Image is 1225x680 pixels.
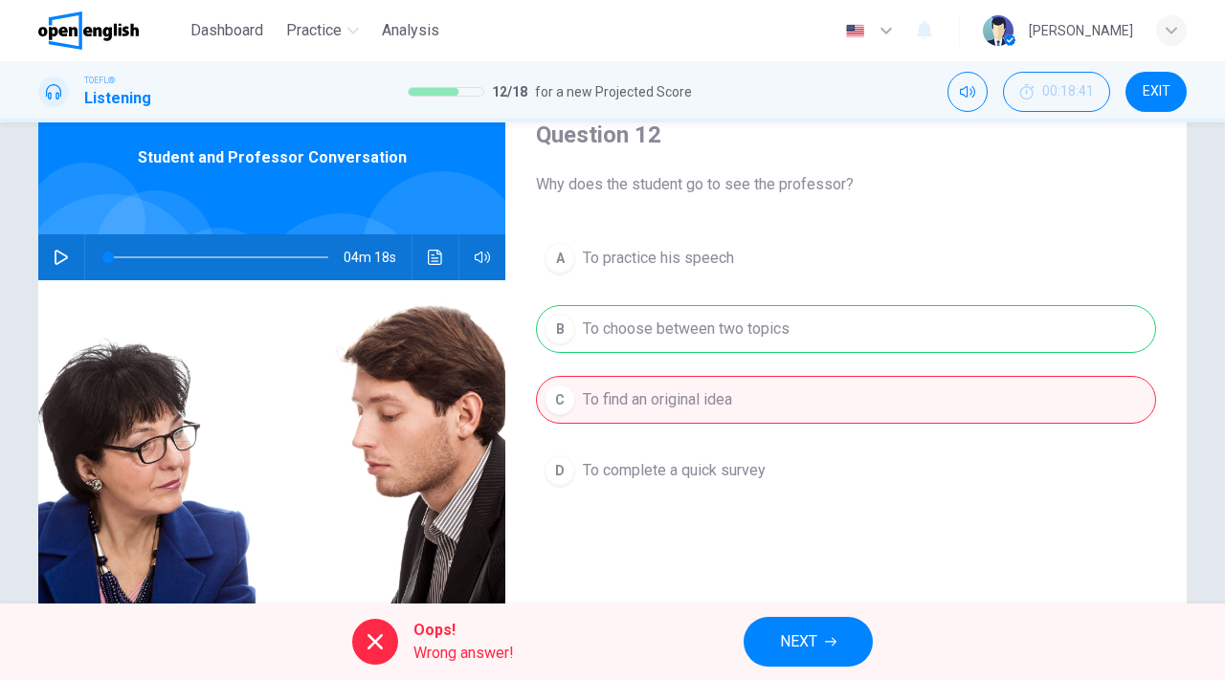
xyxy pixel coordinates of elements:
div: Mute [947,72,988,112]
button: Practice [278,13,367,48]
span: 04m 18s [344,234,412,280]
button: EXIT [1125,72,1187,112]
button: 00:18:41 [1003,72,1110,112]
img: Profile picture [983,15,1013,46]
span: for a new Projected Score [535,80,692,103]
h1: Listening [84,87,151,110]
span: Oops! [413,619,514,642]
div: Hide [1003,72,1110,112]
span: Wrong answer! [413,642,514,665]
span: Dashboard [190,19,263,42]
span: Practice [286,19,342,42]
button: Analysis [374,13,447,48]
span: Analysis [382,19,439,42]
button: Dashboard [183,13,271,48]
span: 12 / 18 [492,80,527,103]
span: 00:18:41 [1042,84,1094,99]
button: NEXT [744,617,873,667]
button: Click to see the audio transcription [420,234,451,280]
span: NEXT [780,628,817,655]
a: OpenEnglish logo [38,11,183,50]
span: EXIT [1143,84,1170,99]
span: TOEFL® [84,74,115,87]
span: Why does the student go to see the professor? [536,173,1156,196]
img: en [843,24,867,38]
div: [PERSON_NAME] [1029,19,1133,42]
img: OpenEnglish logo [38,11,139,50]
span: Student and Professor Conversation [138,146,407,169]
h4: Question 12 [536,120,1156,150]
